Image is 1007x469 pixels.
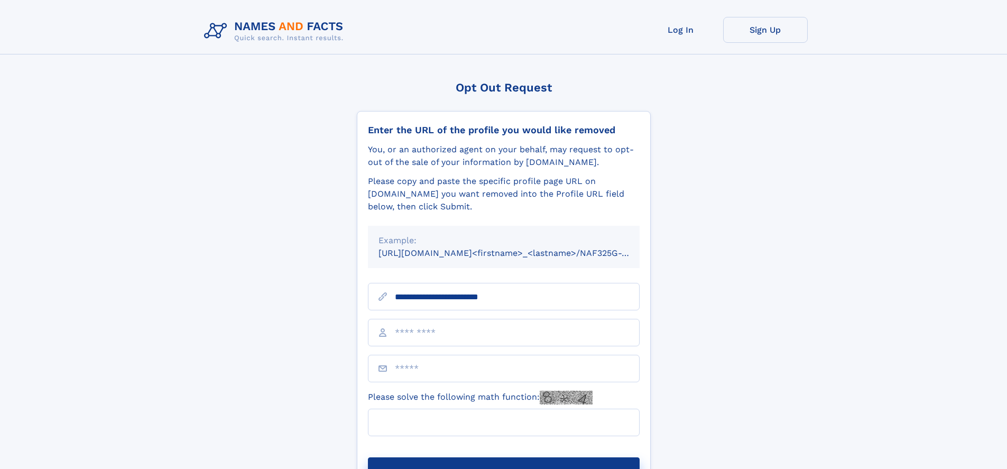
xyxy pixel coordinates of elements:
a: Log In [639,17,723,43]
small: [URL][DOMAIN_NAME]<firstname>_<lastname>/NAF325G-xxxxxxxx [378,248,660,258]
div: Opt Out Request [357,81,651,94]
img: Logo Names and Facts [200,17,352,45]
div: Please copy and paste the specific profile page URL on [DOMAIN_NAME] you want removed into the Pr... [368,175,640,213]
label: Please solve the following math function: [368,391,593,404]
a: Sign Up [723,17,808,43]
div: Enter the URL of the profile you would like removed [368,124,640,136]
div: You, or an authorized agent on your behalf, may request to opt-out of the sale of your informatio... [368,143,640,169]
div: Example: [378,234,629,247]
